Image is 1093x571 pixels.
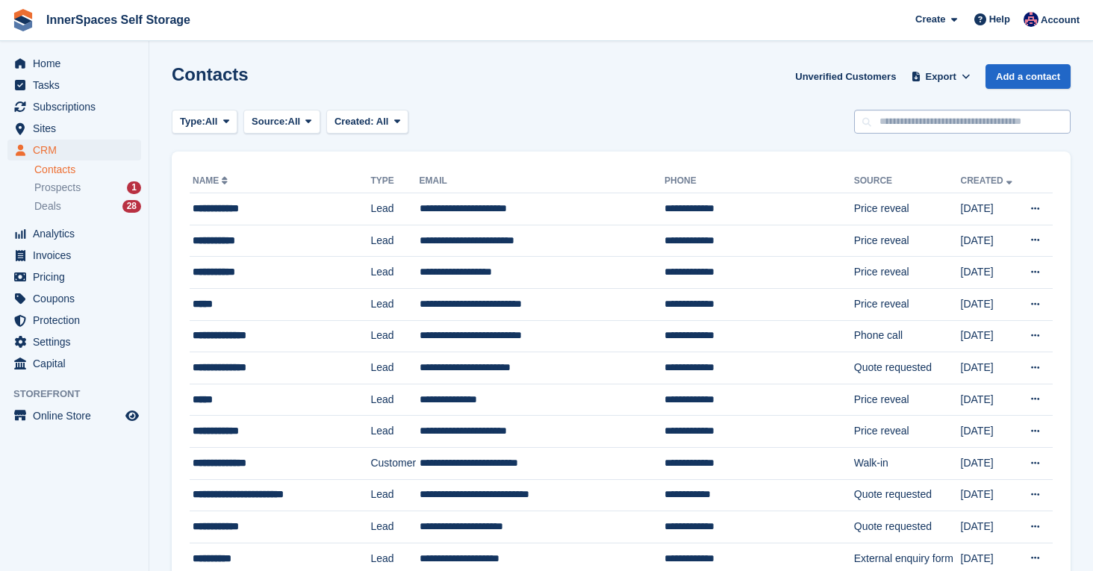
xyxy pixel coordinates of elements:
td: Price reveal [854,384,961,416]
span: Online Store [33,405,122,426]
span: Capital [33,353,122,374]
td: Lead [370,193,419,225]
td: [DATE] [961,225,1019,257]
a: Prospects 1 [34,180,141,196]
span: Settings [33,331,122,352]
td: [DATE] [961,320,1019,352]
span: Coupons [33,288,122,309]
img: stora-icon-8386f47178a22dfd0bd8f6a31ec36ba5ce8667c1dd55bd0f319d3a0aa187defe.svg [12,9,34,31]
td: Customer [370,447,419,479]
td: Lead [370,511,419,543]
td: [DATE] [961,416,1019,448]
a: InnerSpaces Self Storage [40,7,196,32]
span: Storefront [13,387,149,402]
td: Price reveal [854,193,961,225]
button: Created: All [326,110,408,134]
span: Export [926,69,956,84]
img: Dominic Hampson [1024,12,1038,27]
h1: Contacts [172,64,249,84]
td: Price reveal [854,416,961,448]
span: Source: [252,114,287,129]
span: Sites [33,118,122,139]
td: [DATE] [961,384,1019,416]
span: Protection [33,310,122,331]
span: Pricing [33,266,122,287]
div: 1 [127,181,141,194]
span: Analytics [33,223,122,244]
span: Deals [34,199,61,213]
td: Price reveal [854,225,961,257]
a: menu [7,331,141,352]
th: Phone [664,169,854,193]
span: Create [915,12,945,27]
th: Source [854,169,961,193]
span: Account [1041,13,1080,28]
td: Lead [370,479,419,511]
td: [DATE] [961,447,1019,479]
td: Lead [370,384,419,416]
td: Price reveal [854,257,961,289]
span: All [288,114,301,129]
a: menu [7,96,141,117]
span: All [205,114,218,129]
td: Lead [370,320,419,352]
a: menu [7,288,141,309]
td: [DATE] [961,479,1019,511]
a: Preview store [123,407,141,425]
a: Unverified Customers [789,64,902,89]
a: Name [193,175,231,186]
td: Phone call [854,320,961,352]
button: Source: All [243,110,320,134]
td: Walk-in [854,447,961,479]
a: menu [7,353,141,374]
a: menu [7,405,141,426]
td: [DATE] [961,352,1019,384]
a: menu [7,245,141,266]
td: [DATE] [961,193,1019,225]
a: Add a contact [985,64,1071,89]
a: menu [7,75,141,96]
td: Quote requested [854,352,961,384]
td: [DATE] [961,257,1019,289]
td: Lead [370,416,419,448]
span: Type: [180,114,205,129]
span: Help [989,12,1010,27]
a: menu [7,53,141,74]
a: Created [961,175,1015,186]
td: Lead [370,288,419,320]
div: 28 [122,200,141,213]
span: Tasks [33,75,122,96]
span: Created: [334,116,374,127]
a: menu [7,266,141,287]
td: Quote requested [854,511,961,543]
span: Subscriptions [33,96,122,117]
td: [DATE] [961,288,1019,320]
a: Deals 28 [34,199,141,214]
a: Contacts [34,163,141,177]
a: menu [7,140,141,160]
td: Lead [370,352,419,384]
button: Type: All [172,110,237,134]
button: Export [908,64,974,89]
td: Quote requested [854,479,961,511]
span: Home [33,53,122,74]
th: Type [370,169,419,193]
a: menu [7,118,141,139]
td: Lead [370,257,419,289]
td: [DATE] [961,511,1019,543]
span: Invoices [33,245,122,266]
td: Lead [370,225,419,257]
span: All [376,116,389,127]
th: Email [420,169,664,193]
span: Prospects [34,181,81,195]
a: menu [7,310,141,331]
td: Price reveal [854,288,961,320]
span: CRM [33,140,122,160]
a: menu [7,223,141,244]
